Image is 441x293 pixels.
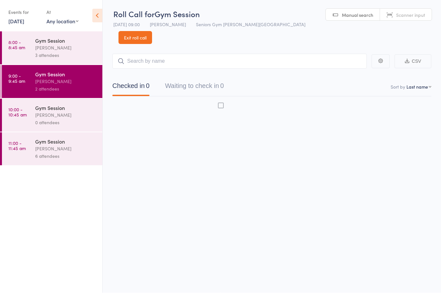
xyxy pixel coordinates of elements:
[118,31,152,44] a: Exit roll call
[8,40,25,50] time: 8:00 - 8:45 am
[35,153,97,160] div: 6 attendees
[112,79,149,96] button: Checked in0
[35,37,97,44] div: Gym Session
[2,32,102,65] a: 8:00 -8:45 amGym Session[PERSON_NAME]3 attendees
[342,12,373,18] span: Manual search
[8,73,25,84] time: 9:00 - 9:45 am
[396,12,425,18] span: Scanner input
[35,78,97,85] div: [PERSON_NAME]
[395,55,431,69] button: CSV
[8,107,27,117] time: 10:00 - 10:45 am
[113,9,155,19] span: Roll Call for
[35,44,97,52] div: [PERSON_NAME]
[35,138,97,145] div: Gym Session
[35,112,97,119] div: [PERSON_NAME]
[8,141,26,151] time: 11:00 - 11:45 am
[8,18,24,25] a: [DATE]
[35,71,97,78] div: Gym Session
[35,145,97,153] div: [PERSON_NAME]
[150,21,186,28] span: [PERSON_NAME]
[113,21,140,28] span: [DATE] 09:00
[35,104,97,112] div: Gym Session
[165,79,224,96] button: Waiting to check in0
[220,82,224,90] div: 0
[8,7,40,18] div: Events for
[46,18,78,25] div: Any location
[391,84,405,90] label: Sort by
[112,54,367,69] input: Search by name
[406,84,428,90] div: Last name
[35,52,97,59] div: 3 attendees
[2,65,102,98] a: 9:00 -9:45 amGym Session[PERSON_NAME]2 attendees
[2,133,102,166] a: 11:00 -11:45 amGym Session[PERSON_NAME]6 attendees
[196,21,305,28] span: Seniors Gym [PERSON_NAME][GEOGRAPHIC_DATA]
[46,7,78,18] div: At
[35,119,97,126] div: 0 attendees
[2,99,102,132] a: 10:00 -10:45 amGym Session[PERSON_NAME]0 attendees
[146,82,149,90] div: 0
[35,85,97,93] div: 2 attendees
[155,9,200,19] span: Gym Session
